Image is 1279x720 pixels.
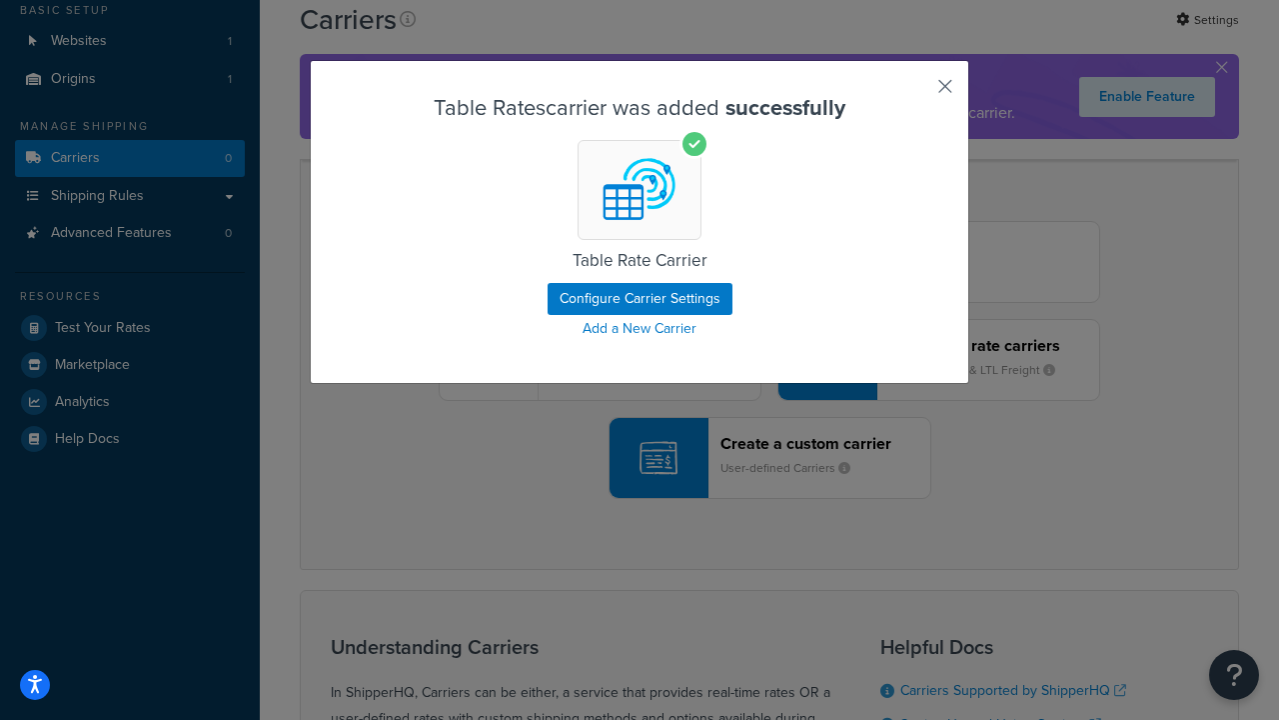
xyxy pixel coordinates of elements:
[361,315,918,343] a: Add a New Carrier
[725,91,845,124] strong: successfully
[373,252,906,271] h5: Table Rate Carrier
[594,144,685,236] img: Table Rates
[361,96,918,120] h3: Table Rates carrier was added
[548,283,732,315] button: Configure Carrier Settings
